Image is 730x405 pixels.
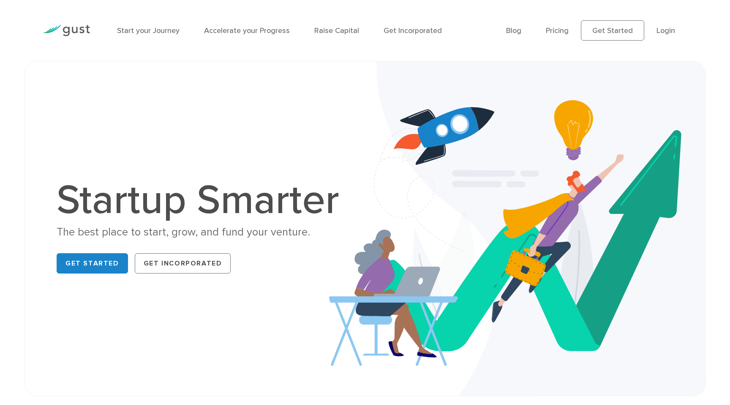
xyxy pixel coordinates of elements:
[314,26,359,35] a: Raise Capital
[117,26,180,35] a: Start your Journey
[57,253,128,274] a: Get Started
[57,225,348,240] div: The best place to start, grow, and fund your venture.
[581,20,644,41] a: Get Started
[43,25,90,36] img: Gust Logo
[384,26,442,35] a: Get Incorporated
[546,26,569,35] a: Pricing
[57,180,348,221] h1: Startup Smarter
[506,26,521,35] a: Blog
[329,61,705,396] img: Startup Smarter Hero
[204,26,290,35] a: Accelerate your Progress
[135,253,231,274] a: Get Incorporated
[656,26,675,35] a: Login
